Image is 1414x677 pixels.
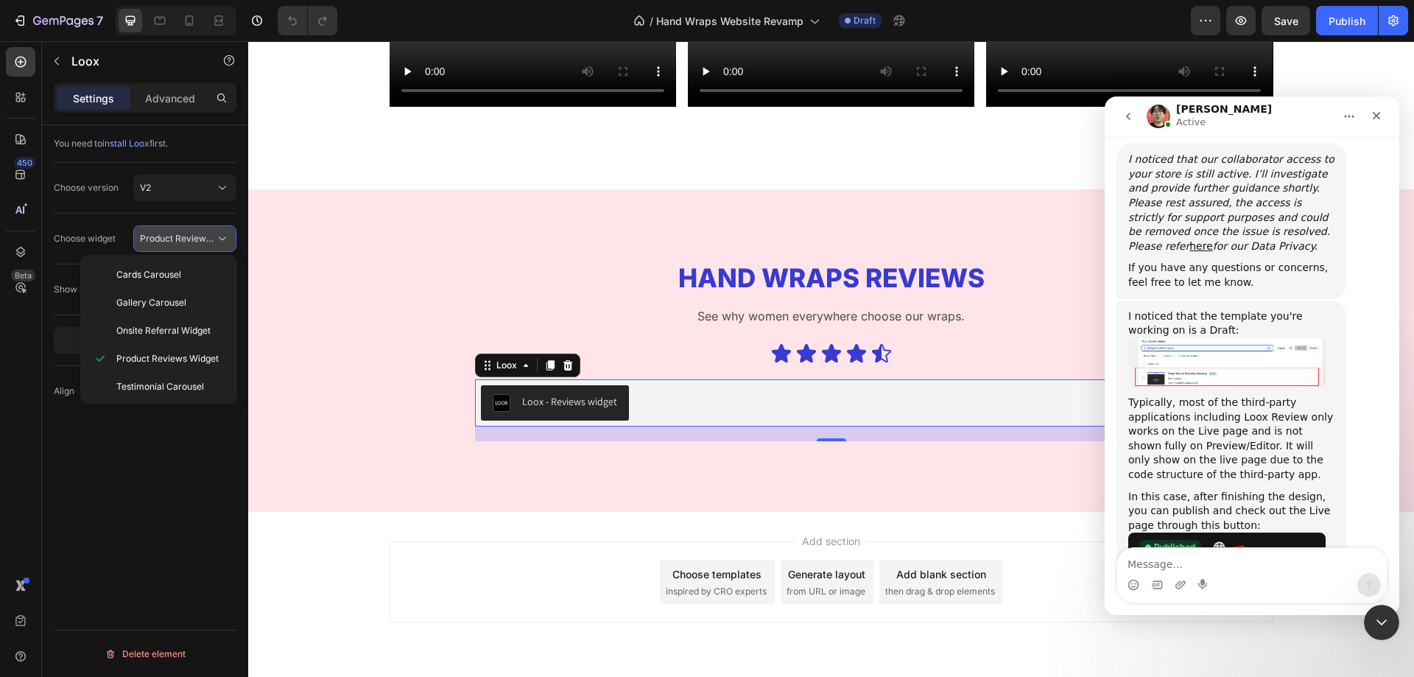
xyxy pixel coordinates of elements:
button: Start recording [94,483,105,494]
div: Align [54,382,95,401]
button: Send a message… [253,477,276,500]
textarea: Message… [13,452,282,477]
iframe: Intercom live chat [1105,97,1399,615]
span: Cards Carousel [116,268,181,281]
div: You need to first. [54,137,236,150]
span: Product Reviews Widget [116,352,219,365]
span: Testimonial Carousel [116,380,204,393]
button: 7 [6,6,110,35]
div: Choose version [54,181,119,194]
span: Hand Wraps Website Revamp [656,13,803,29]
div: 450 [14,157,35,169]
button: Gif picker [46,483,58,494]
div: Choose widget [54,232,116,245]
span: Gallery Carousel [116,296,186,309]
div: Show all reviews [54,283,124,296]
div: Publish [1329,13,1365,29]
div: Beta [11,270,35,281]
button: Save [1262,6,1310,35]
button: Open app [54,327,236,354]
span: inspired by CRO experts [418,544,518,557]
iframe: Intercom live chat [1364,605,1399,640]
div: Add blank section [648,525,738,541]
div: Loox [245,318,272,331]
button: Delete element [54,642,236,666]
span: V2 [140,182,151,193]
button: Emoji picker [23,483,35,494]
div: Undo/Redo [278,6,337,35]
span: Onsite Referral Widget [116,324,211,337]
span: Draft [854,14,876,27]
p: Loox [71,52,197,70]
span: from URL or image [538,544,617,557]
p: Settings [73,91,114,106]
span: Add section [548,492,618,508]
span: Product Reviews Widget [140,233,242,244]
span: Save [1274,15,1298,27]
button: Upload attachment [70,483,82,494]
button: Publish [1316,6,1378,35]
div: Typically, most of the third-party applications including Loox Review only works on the Live page... [24,299,230,386]
div: I noticed that the template you're working on is a Draft:Typically, most of the third-party appli... [12,204,242,507]
p: 7 [96,12,103,29]
div: Loox - Reviews widget [274,353,369,368]
span: install Loox [102,138,150,149]
button: Product Reviews Widget [133,225,236,252]
div: In this case, after finishing the design, you can publish and check out the Live page through thi... [24,393,230,437]
span: / [650,13,653,29]
div: Delete element [105,645,186,663]
span: then drag & drop elements [637,544,747,557]
div: Generate layout [540,525,617,541]
button: V2 [133,175,236,201]
p: Advanced [145,91,195,106]
div: Choose templates [424,525,513,541]
iframe: Design area [248,41,1414,677]
div: I noticed that the template you're working on is a Draft: [24,213,230,242]
div: Ethan says… [12,204,283,539]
